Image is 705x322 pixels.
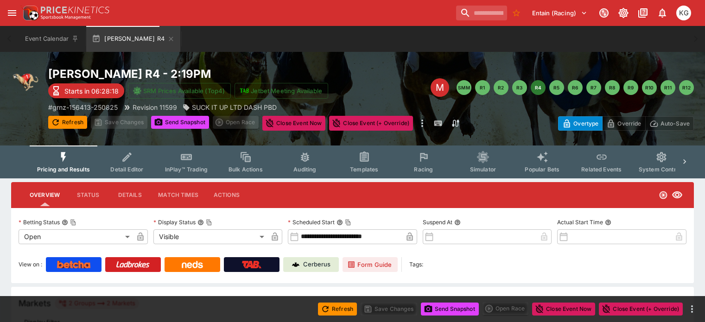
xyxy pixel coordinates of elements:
[229,166,263,173] span: Bulk Actions
[110,166,143,173] span: Detail Editor
[70,219,76,226] button: Copy To Clipboard
[283,257,339,272] a: Cerberus
[30,145,675,178] div: Event type filters
[623,80,638,95] button: R9
[494,80,508,95] button: R2
[329,116,413,131] button: Close Event (+ Override)
[109,184,151,206] button: Details
[659,190,668,200] svg: Open
[183,102,277,112] div: SUCK IT UP LTD DASH PBD
[673,3,694,23] button: Kevin Gutschlag
[639,166,684,173] span: System Controls
[525,166,559,173] span: Popular Bets
[605,80,620,95] button: R8
[262,116,325,131] button: Close Event Now
[11,67,41,96] img: greyhound_racing.png
[654,5,671,21] button: Notifications
[596,5,612,21] button: Connected to PK
[337,219,343,226] button: Scheduled StartCopy To Clipboard
[20,4,39,22] img: PriceKinetics Logo
[686,303,698,315] button: more
[41,6,109,13] img: PriceKinetics
[192,102,277,112] p: SUCK IT UP LTD DASH PBD
[531,80,546,95] button: R4
[86,26,180,52] button: [PERSON_NAME] R4
[48,67,425,81] h2: Copy To Clipboard
[581,166,622,173] span: Related Events
[672,189,683,201] svg: Visible
[615,5,632,21] button: Toggle light/dark mode
[586,80,601,95] button: R7
[676,6,691,20] div: Kevin Gutschlag
[197,219,204,226] button: Display StatusCopy To Clipboard
[41,15,91,19] img: Sportsbook Management
[4,5,20,21] button: open drawer
[293,166,316,173] span: Auditing
[602,116,645,131] button: Override
[532,303,595,316] button: Close Event Now
[558,116,694,131] div: Start From
[421,303,479,316] button: Send Snapshot
[483,302,528,315] div: split button
[242,261,261,268] img: TabNZ
[240,86,249,95] img: jetbet-logo.svg
[343,257,398,272] a: Form Guide
[573,119,598,128] p: Overtype
[409,257,423,272] label: Tags:
[457,80,694,95] nav: pagination navigation
[48,116,87,129] button: Refresh
[206,219,212,226] button: Copy To Clipboard
[568,80,583,95] button: R6
[64,86,119,96] p: Starts in 06:28:18
[288,218,335,226] p: Scheduled Start
[303,260,330,269] p: Cerberus
[19,218,60,226] p: Betting Status
[292,261,299,268] img: Cerberus
[417,116,428,131] button: more
[457,80,471,95] button: SMM
[661,80,675,95] button: R11
[151,116,209,129] button: Send Snapshot
[512,80,527,95] button: R3
[345,219,351,226] button: Copy To Clipboard
[213,116,259,129] div: split button
[153,229,268,244] div: Visible
[57,261,90,268] img: Betcha
[19,26,84,52] button: Event Calendar
[19,229,133,244] div: Open
[470,166,496,173] span: Simulator
[165,166,208,173] span: InPlay™ Trading
[22,184,67,206] button: Overview
[456,6,507,20] input: search
[431,78,449,97] div: Edit Meeting
[414,166,433,173] span: Racing
[549,80,564,95] button: R5
[599,303,683,316] button: Close Event (+ Override)
[67,184,109,206] button: Status
[605,219,611,226] button: Actual Start Time
[133,102,177,112] p: Revision 11599
[19,257,42,272] label: View on :
[48,102,118,112] p: Copy To Clipboard
[182,261,203,268] img: Neds
[558,116,603,131] button: Overtype
[679,80,694,95] button: R12
[527,6,593,20] button: Select Tenant
[509,6,524,20] button: No Bookmarks
[116,261,150,268] img: Ladbrokes
[128,83,231,99] button: SRM Prices Available (Top4)
[206,184,248,206] button: Actions
[645,116,694,131] button: Auto-Save
[37,166,90,173] span: Pricing and Results
[350,166,378,173] span: Templates
[617,119,641,128] p: Override
[151,184,206,206] button: Match Times
[475,80,490,95] button: R1
[557,218,603,226] p: Actual Start Time
[235,83,328,99] button: Jetbet Meeting Available
[153,218,196,226] p: Display Status
[635,5,651,21] button: Documentation
[454,219,461,226] button: Suspend At
[661,119,690,128] p: Auto-Save
[62,219,68,226] button: Betting StatusCopy To Clipboard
